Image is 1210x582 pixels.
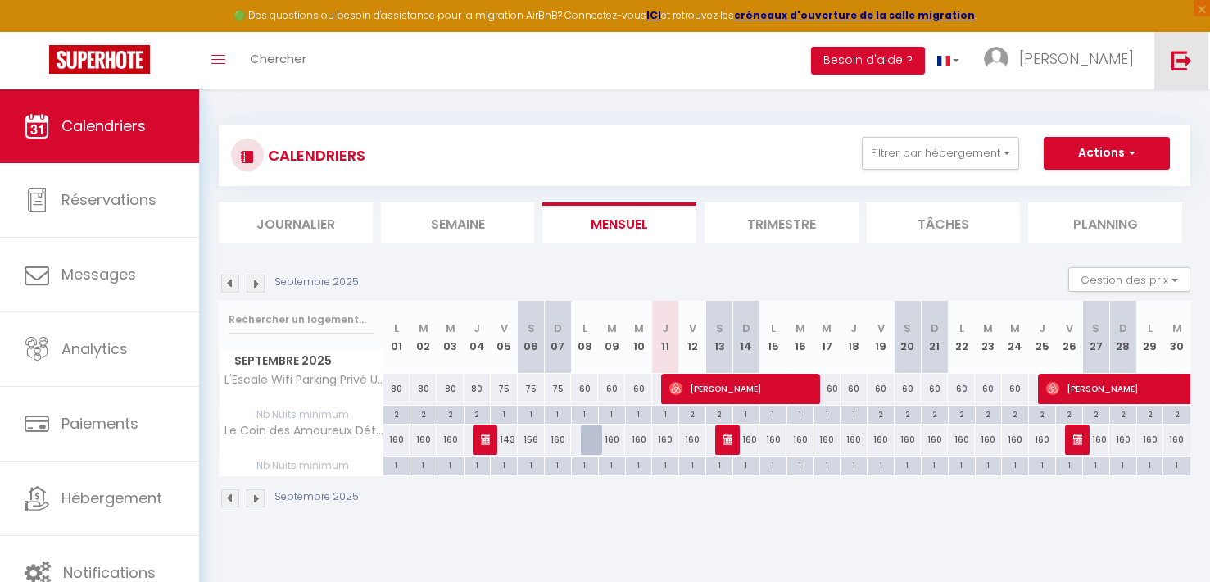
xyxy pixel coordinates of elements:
[760,406,786,421] div: 1
[705,202,859,243] li: Trimestre
[895,425,922,455] div: 160
[976,457,1002,472] div: 1
[734,8,975,22] a: créneaux d'ouverture de la salle migration
[822,321,832,336] abbr: M
[732,301,759,374] th: 14
[931,321,939,336] abbr: D
[598,425,625,455] div: 160
[1110,457,1136,472] div: 1
[895,374,922,404] div: 60
[652,406,678,421] div: 1
[222,374,386,386] span: L'Escale Wifi Parking Privé Un Séjour à Part
[13,7,62,56] button: Ouvrir le widget de chat LiveChat
[383,457,410,472] div: 1
[1119,321,1127,336] abbr: D
[706,406,732,421] div: 2
[949,457,975,472] div: 1
[465,457,491,472] div: 1
[419,321,428,336] abbr: M
[1082,301,1109,374] th: 27
[1056,301,1083,374] th: 26
[975,374,1002,404] div: 60
[1010,321,1020,336] abbr: M
[841,406,867,421] div: 1
[1163,406,1190,421] div: 2
[975,301,1002,374] th: 23
[1056,406,1082,421] div: 2
[61,339,128,359] span: Analytics
[662,321,668,336] abbr: J
[1002,457,1028,472] div: 1
[1029,301,1056,374] th: 25
[1056,457,1082,472] div: 1
[877,321,885,336] abbr: V
[868,425,895,455] div: 160
[1109,425,1136,455] div: 160
[689,321,696,336] abbr: V
[625,374,652,404] div: 60
[652,425,679,455] div: 160
[545,406,571,421] div: 1
[975,425,1002,455] div: 160
[1019,48,1134,69] span: [PERSON_NAME]
[868,301,895,374] th: 19
[706,301,733,374] th: 13
[528,321,535,336] abbr: S
[61,264,136,284] span: Messages
[491,425,518,455] div: 143
[481,424,490,455] span: [PERSON_NAME] (3719)
[220,457,383,475] span: Nb Nuits minimum
[786,425,813,455] div: 160
[542,202,696,243] li: Mensuel
[61,488,162,508] span: Hébergement
[1082,425,1109,455] div: 160
[723,424,732,455] span: jac jac
[545,457,571,472] div: 1
[491,374,518,404] div: 75
[679,301,706,374] th: 12
[518,374,545,404] div: 75
[904,321,911,336] abbr: S
[862,137,1019,170] button: Filtrer par hébergement
[867,202,1021,243] li: Tâches
[1137,457,1163,472] div: 1
[465,406,491,421] div: 2
[652,457,678,472] div: 1
[437,425,464,455] div: 160
[733,457,759,472] div: 1
[571,374,598,404] div: 60
[1029,457,1055,472] div: 1
[599,406,625,421] div: 1
[759,301,786,374] th: 15
[61,189,156,210] span: Réservations
[410,374,437,404] div: 80
[1140,508,1198,570] iframe: Chat
[948,374,975,404] div: 60
[491,301,518,374] th: 05
[61,116,146,136] span: Calendriers
[410,406,437,421] div: 2
[381,202,535,243] li: Semaine
[787,406,813,421] div: 1
[501,321,508,336] abbr: V
[598,374,625,404] div: 60
[598,301,625,374] th: 09
[383,374,410,404] div: 80
[572,457,598,472] div: 1
[814,457,841,472] div: 1
[554,321,562,336] abbr: D
[771,321,776,336] abbr: L
[383,301,410,374] th: 01
[572,406,598,421] div: 1
[474,321,480,336] abbr: J
[437,406,464,421] div: 2
[464,301,491,374] th: 04
[1163,301,1190,374] th: 30
[922,406,948,421] div: 2
[571,301,598,374] th: 08
[1083,457,1109,472] div: 1
[841,457,867,472] div: 1
[1002,301,1029,374] th: 24
[437,301,464,374] th: 03
[545,374,572,404] div: 75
